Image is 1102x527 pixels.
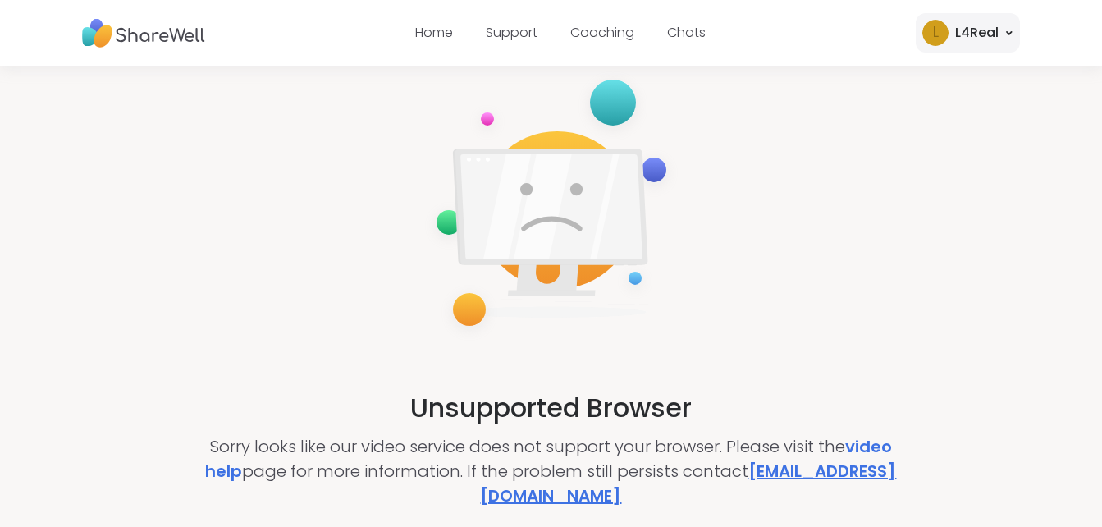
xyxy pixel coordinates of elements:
p: Sorry looks like our video service does not support your browser. Please visit the page for more ... [184,434,918,508]
a: Home [415,23,453,42]
a: Coaching [570,23,634,42]
a: Support [486,23,537,42]
a: Chats [667,23,706,42]
h2: Unsupported Browser [410,388,692,428]
a: video help [205,435,892,483]
img: not-supported [423,69,679,342]
img: ShareWell Nav Logo [82,11,205,56]
a: [EMAIL_ADDRESS][DOMAIN_NAME] [480,460,896,507]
